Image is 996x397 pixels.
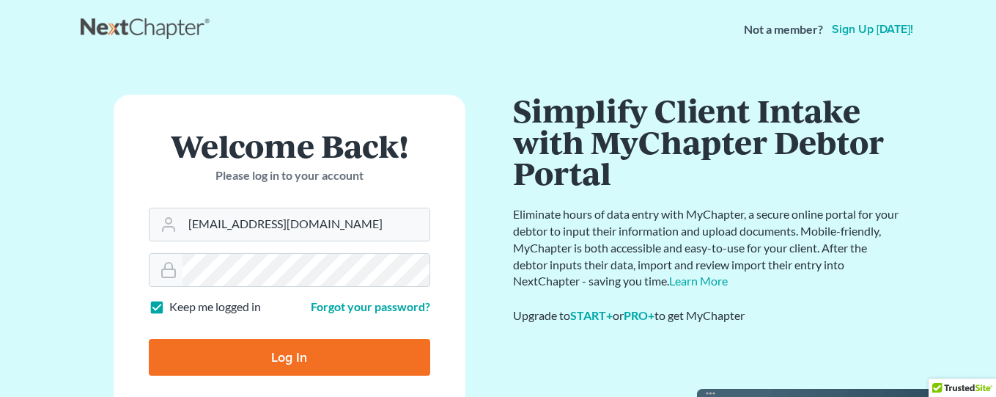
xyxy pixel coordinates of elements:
input: Log In [149,339,430,376]
label: Keep me logged in [169,299,261,316]
a: Learn More [669,274,728,288]
strong: Not a member? [744,21,823,38]
input: Email Address [182,208,429,241]
div: Upgrade to or to get MyChapter [513,307,901,324]
p: Please log in to your account [149,167,430,184]
h1: Welcome Back! [149,130,430,161]
a: Sign up [DATE]! [829,23,916,35]
a: PRO+ [624,308,654,322]
a: START+ [570,308,613,322]
a: Forgot your password? [311,299,430,313]
h1: Simplify Client Intake with MyChapter Debtor Portal [513,95,901,189]
p: Eliminate hours of data entry with MyChapter, a secure online portal for your debtor to input the... [513,206,901,290]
